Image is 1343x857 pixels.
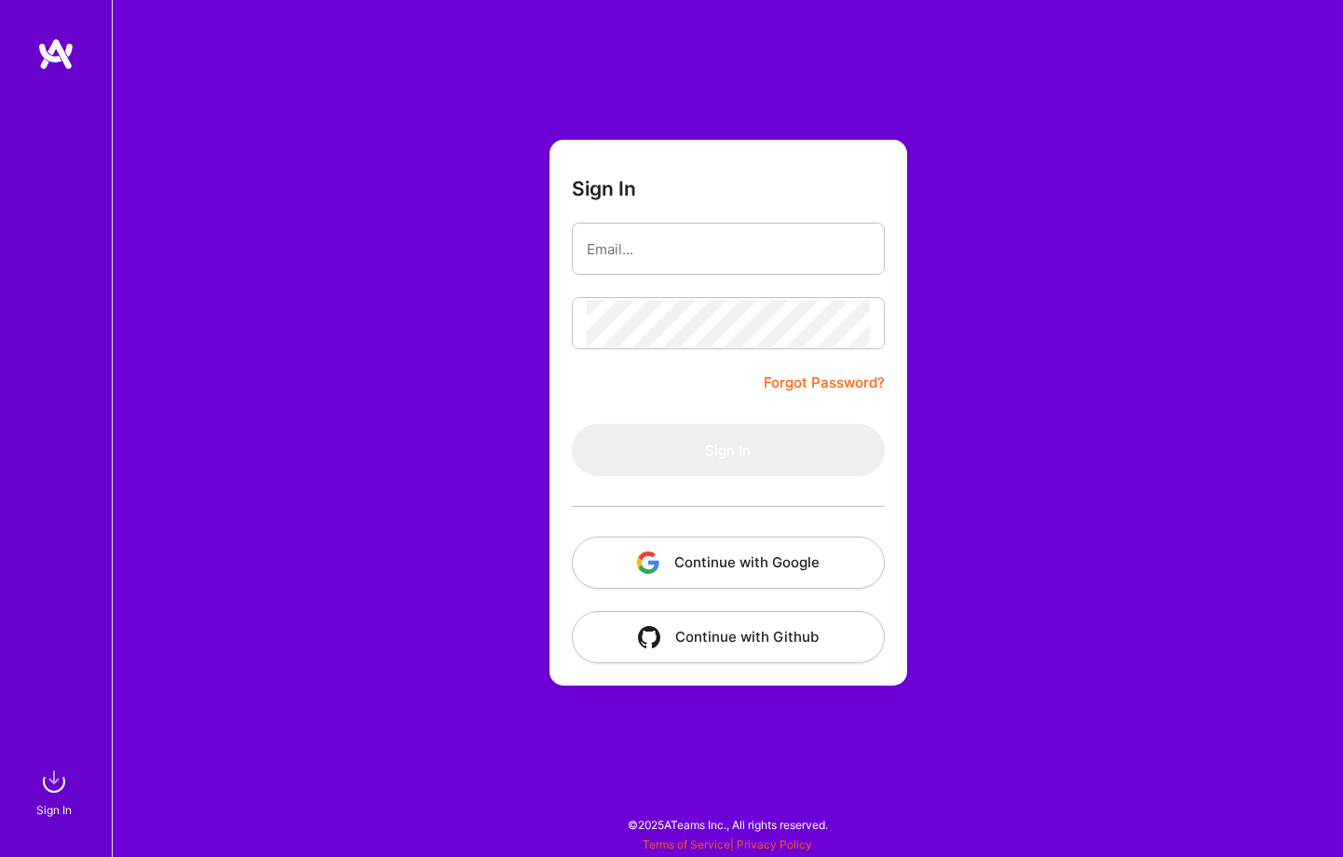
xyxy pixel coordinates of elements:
[643,837,812,851] span: |
[643,837,730,851] a: Terms of Service
[572,537,885,589] button: Continue with Google
[638,626,660,648] img: icon
[572,424,885,476] button: Sign In
[35,763,73,800] img: sign in
[36,800,72,820] div: Sign In
[39,763,73,820] a: sign inSign In
[737,837,812,851] a: Privacy Policy
[37,37,75,71] img: logo
[572,177,636,200] h3: Sign In
[637,551,659,574] img: icon
[587,225,870,273] input: Email...
[572,611,885,663] button: Continue with Github
[112,801,1343,848] div: © 2025 ATeams Inc., All rights reserved.
[764,372,885,394] a: Forgot Password?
